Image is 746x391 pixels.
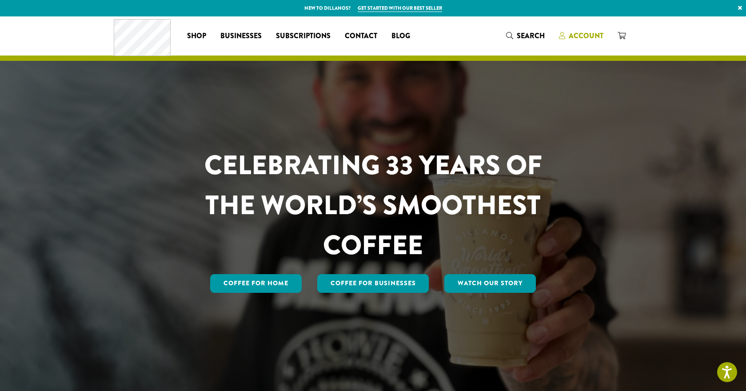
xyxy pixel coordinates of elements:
[210,274,302,293] a: Coffee for Home
[499,28,552,43] a: Search
[345,31,377,42] span: Contact
[180,29,213,43] a: Shop
[187,31,206,42] span: Shop
[358,4,442,12] a: Get started with our best seller
[220,31,262,42] span: Businesses
[517,31,545,41] span: Search
[569,31,603,41] span: Account
[391,31,410,42] span: Blog
[178,145,568,265] h1: CELEBRATING 33 YEARS OF THE WORLD’S SMOOTHEST COFFEE
[276,31,331,42] span: Subscriptions
[317,274,429,293] a: Coffee For Businesses
[444,274,536,293] a: Watch Our Story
